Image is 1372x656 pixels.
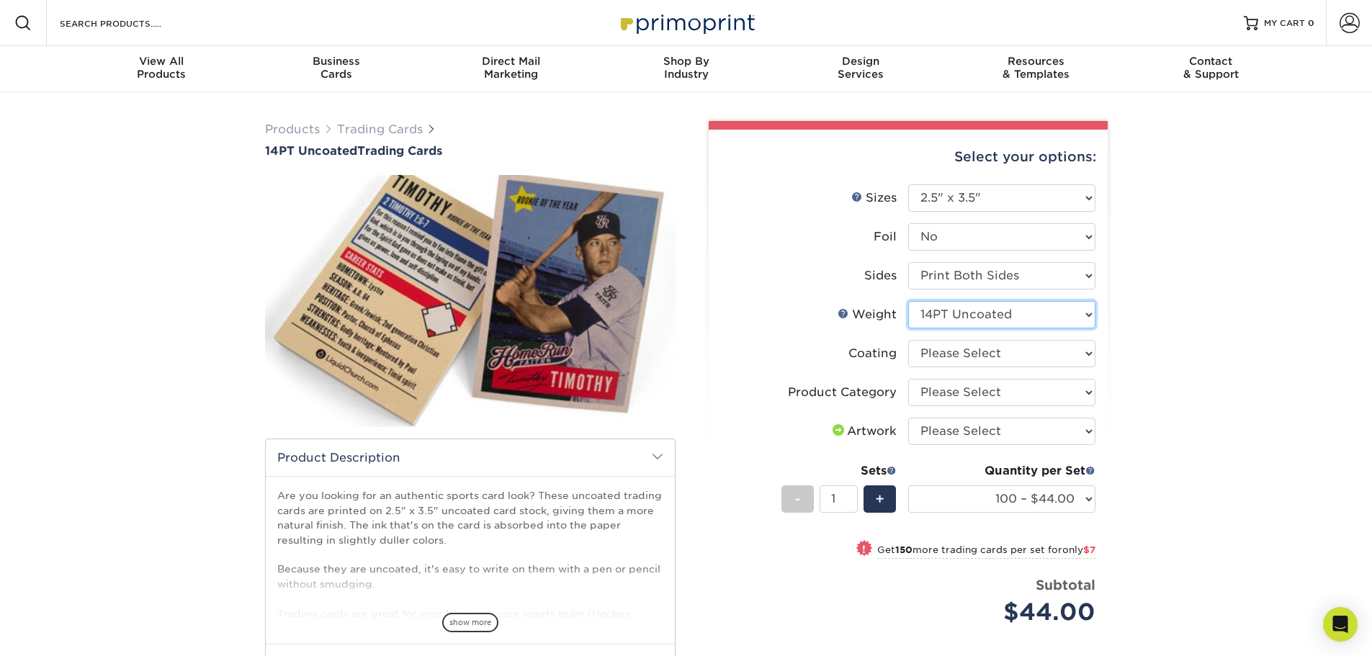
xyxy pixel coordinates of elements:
[265,144,676,158] a: 14PT UncoatedTrading Cards
[265,144,676,158] h1: Trading Cards
[720,130,1096,184] div: Select your options:
[874,228,897,246] div: Foil
[442,613,498,632] span: show more
[875,488,884,510] span: +
[265,122,320,136] a: Products
[74,55,249,81] div: Products
[949,55,1124,81] div: & Templates
[919,595,1095,629] div: $44.00
[598,46,774,92] a: Shop ByIndustry
[266,439,675,476] h2: Product Description
[1264,17,1305,30] span: MY CART
[248,46,423,92] a: BusinessCards
[788,384,897,401] div: Product Category
[1124,55,1299,81] div: & Support
[423,55,598,81] div: Marketing
[614,7,758,38] img: Primoprint
[848,345,897,362] div: Coating
[1036,577,1095,593] strong: Subtotal
[74,46,249,92] a: View AllProducts
[598,55,774,68] span: Shop By
[838,306,897,323] div: Weight
[949,46,1124,92] a: Resources& Templates
[781,462,897,480] div: Sets
[248,55,423,81] div: Cards
[277,488,663,650] p: Are you looking for an authentic sports card look? These uncoated trading cards are printed on 2....
[248,55,423,68] span: Business
[851,189,897,207] div: Sizes
[1083,544,1095,555] span: $7
[895,544,913,555] strong: 150
[598,55,774,81] div: Industry
[830,423,897,440] div: Artwork
[423,55,598,68] span: Direct Mail
[1124,46,1299,92] a: Contact& Support
[774,46,949,92] a: DesignServices
[949,55,1124,68] span: Resources
[794,488,801,510] span: -
[774,55,949,68] span: Design
[1323,607,1358,642] div: Open Intercom Messenger
[877,544,1095,559] small: Get more trading cards per set for
[1062,544,1095,555] span: only
[862,542,866,557] span: !
[265,144,357,158] span: 14PT Uncoated
[58,14,199,32] input: SEARCH PRODUCTS.....
[908,462,1095,480] div: Quantity per Set
[1308,18,1314,28] span: 0
[423,46,598,92] a: Direct MailMarketing
[337,122,423,136] a: Trading Cards
[864,267,897,284] div: Sides
[74,55,249,68] span: View All
[1124,55,1299,68] span: Contact
[774,55,949,81] div: Services
[265,159,676,443] img: 14PT Uncoated 01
